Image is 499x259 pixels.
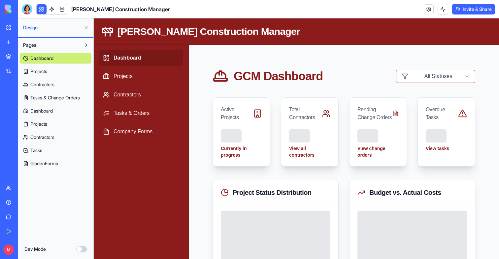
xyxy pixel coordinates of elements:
a: View change orders [264,127,305,140]
span: [PERSON_NAME] Construction Manager [71,5,170,13]
a: Contractors [20,79,91,90]
a: Dashboard [20,53,91,64]
a: Currently in progress [127,127,168,140]
span: Pages [23,42,36,48]
span: Contractors [30,81,54,88]
div: Total Contractors [195,87,228,103]
h1: [PERSON_NAME] Construction Manager [24,7,206,19]
a: GladenForms [20,158,91,169]
a: Dashboard [20,106,91,116]
label: Dev Mode [24,246,46,252]
span: Tasks [30,147,42,154]
a: Projects [20,119,91,129]
div: Project Status Distribution [127,169,237,179]
a: Projects [5,50,89,66]
a: Projects [20,66,91,77]
a: View all contractors [195,127,237,140]
a: [PERSON_NAME] Construction Manager [7,6,208,20]
div: Active Projects [127,87,159,103]
span: Dashboard [30,55,53,62]
a: Company Forms [5,105,89,121]
span: Design [23,24,81,31]
span: Projects [30,121,47,127]
button: Invite & Share [452,4,495,14]
span: Projects [30,68,47,75]
a: Contractors [5,68,89,84]
h1: GCM Dashboard [140,51,229,65]
a: View tasks [332,127,373,133]
span: Contractors [30,134,54,141]
a: Dashboard [5,32,89,47]
div: Overdue Tasks [332,87,364,103]
img: logo [5,5,46,14]
span: Dashboard [30,108,53,114]
div: Pending Change Orders [264,87,299,103]
div: Budget vs. Actual Costs [264,169,373,179]
span: GladenForms [30,160,58,167]
a: Tasks & Change Orders [20,92,91,103]
a: Tasks [20,145,91,156]
button: Pages [20,40,81,50]
a: Contractors [20,132,91,142]
span: M [3,245,14,255]
a: Tasks & Orders [5,87,89,103]
span: Tasks & Change Orders [30,94,80,101]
